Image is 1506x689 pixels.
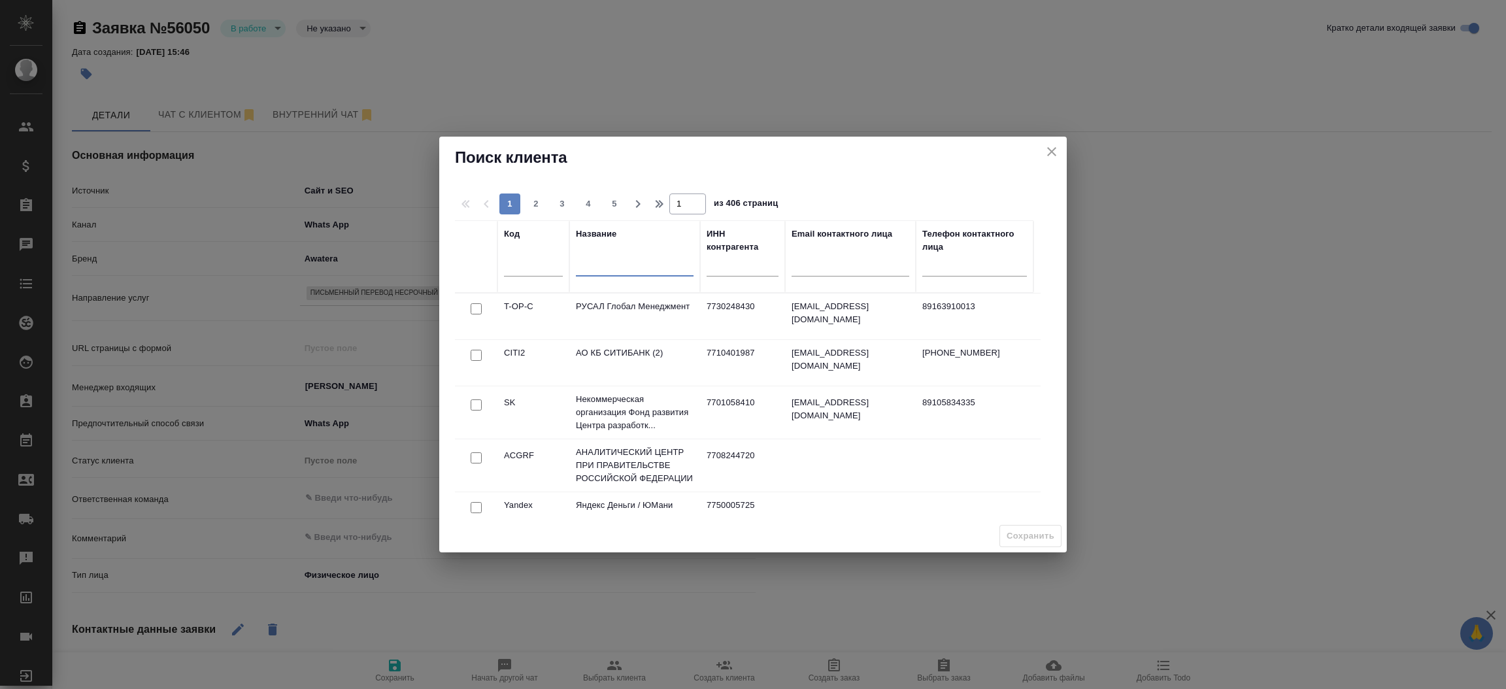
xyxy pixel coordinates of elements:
div: Телефон контактного лица [922,227,1027,254]
td: 7750005725 [700,492,785,538]
p: Некоммерческая организация Фонд развития Центра разработк... [576,393,694,432]
td: 7708244720 [700,443,785,488]
span: из 406 страниц [714,195,778,214]
p: РУСАЛ Глобал Менеджмент [576,300,694,313]
button: 4 [578,193,599,214]
span: Выберите клиента [999,525,1062,548]
td: CITI2 [497,340,569,386]
td: 7730248430 [700,294,785,339]
p: [EMAIL_ADDRESS][DOMAIN_NAME] [792,300,909,326]
td: ACGRF [497,443,569,488]
button: 3 [552,193,573,214]
span: 3 [552,197,573,210]
td: 7710401987 [700,340,785,386]
button: close [1042,142,1062,161]
p: АНАЛИТИЧЕСКИЙ ЦЕНТР ПРИ ПРАВИТЕЛЬСТВЕ РОССИЙСКОЙ ФЕДЕРАЦИИ [576,446,694,485]
p: [EMAIL_ADDRESS][DOMAIN_NAME] [792,396,909,422]
button: 2 [526,193,546,214]
h2: Поиск клиента [455,147,1051,168]
div: Email контактного лица [792,227,892,241]
p: [EMAIL_ADDRESS][DOMAIN_NAME] [792,346,909,373]
p: АО КБ СИТИБАНК (2) [576,346,694,360]
div: ИНН контрагента [707,227,778,254]
p: [PHONE_NUMBER] [922,346,1027,360]
p: Яндекс Деньги / ЮМани [576,499,694,512]
td: SK [497,390,569,435]
td: T-OP-C [497,294,569,339]
p: 89163910013 [922,300,1027,313]
p: 89105834335 [922,396,1027,409]
button: 5 [604,193,625,214]
span: 5 [604,197,625,210]
span: 4 [578,197,599,210]
td: 7701058410 [700,390,785,435]
div: Название [576,227,616,241]
td: Yandex [497,492,569,538]
div: Код [504,227,520,241]
span: 2 [526,197,546,210]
